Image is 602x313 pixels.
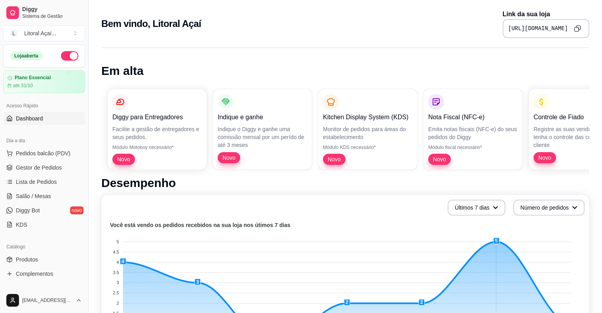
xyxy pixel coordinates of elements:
[219,154,239,162] span: Novo
[325,155,344,163] span: Novo
[3,25,85,41] button: Select a team
[323,125,412,141] p: Monitor de pedidos para áreas do estabelecimento
[114,155,133,163] span: Novo
[448,200,505,216] button: Últimos 7 dias
[3,218,85,231] a: KDS
[113,290,119,295] tspan: 2.5
[116,301,119,305] tspan: 2
[16,149,70,157] span: Pedidos balcão (PDV)
[428,125,518,141] p: Emita notas fiscais (NFC-e) do seus pedidos do Diggy
[112,113,202,122] p: Diggy para Entregadores
[16,221,27,229] span: KDS
[430,155,449,163] span: Novo
[3,291,85,310] button: [EMAIL_ADDRESS][DOMAIN_NAME]
[22,13,82,19] span: Sistema de Gestão
[13,82,33,89] article: até 31/10
[15,75,51,81] article: Plano Essencial
[323,113,412,122] p: Kitchen Display System (KDS)
[3,3,85,22] a: DiggySistema de Gestão
[101,176,589,190] h1: Desempenho
[213,89,312,170] button: Indique e ganheIndique o Diggy e ganhe uma comissão mensal por um perído de até 3 mesesNovo
[10,29,18,37] span: L
[3,112,85,125] a: Dashboard
[218,113,307,122] p: Indique e ganhe
[513,200,585,216] button: Número de pedidos
[16,115,43,122] span: Dashboard
[571,22,584,35] button: Copy to clipboard
[101,64,589,78] h1: Em alta
[16,164,62,172] span: Gestor de Pedidos
[3,240,85,253] div: Catálogo
[116,280,119,285] tspan: 3
[423,89,522,170] button: Nota Fiscal (NFC-e)Emita notas fiscais (NFC-e) do seus pedidos do DiggyMódulo fiscal necessário*Novo
[116,260,119,265] tspan: 4
[101,17,201,30] h2: Bem vindo, Litoral Açaí
[112,125,202,141] p: Facilite a gestão de entregadores e seus pedidos.
[428,144,518,151] p: Módulo fiscal necessário*
[503,10,589,19] p: Link da sua loja
[3,134,85,147] div: Dia a dia
[112,144,202,151] p: Módulo Motoboy necessário*
[3,99,85,112] div: Acesso Rápido
[108,89,207,170] button: Diggy para EntregadoresFacilite a gestão de entregadores e seus pedidos.Módulo Motoboy necessário...
[218,125,307,149] p: Indique o Diggy e ganhe uma comissão mensal por um perído de até 3 meses
[16,192,51,200] span: Salão / Mesas
[3,147,85,160] button: Pedidos balcão (PDV)
[3,267,85,280] a: Complementos
[508,25,568,32] pre: [URL][DOMAIN_NAME]
[10,52,43,60] div: Loja aberta
[22,297,72,303] span: [EMAIL_ADDRESS][DOMAIN_NAME]
[110,222,291,228] text: Você está vendo os pedidos recebidos na sua loja nos útimos 7 dias
[3,176,85,188] a: Lista de Pedidos
[24,29,56,37] div: Litoral Açaí ...
[3,204,85,217] a: Diggy Botnovo
[16,178,57,186] span: Lista de Pedidos
[16,206,40,214] span: Diggy Bot
[3,190,85,202] a: Salão / Mesas
[61,51,78,61] button: Alterar Status
[22,6,82,13] span: Diggy
[3,253,85,266] a: Produtos
[323,144,412,151] p: Módulo KDS necessário*
[3,161,85,174] a: Gestor de Pedidos
[16,256,38,263] span: Produtos
[3,71,85,93] a: Plano Essencialaté 31/10
[113,270,119,275] tspan: 3.5
[428,113,518,122] p: Nota Fiscal (NFC-e)
[535,154,555,162] span: Novo
[116,239,119,244] tspan: 5
[318,89,417,170] button: Kitchen Display System (KDS)Monitor de pedidos para áreas do estabelecimentoMódulo KDS necessário...
[113,250,119,254] tspan: 4.5
[16,270,53,278] span: Complementos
